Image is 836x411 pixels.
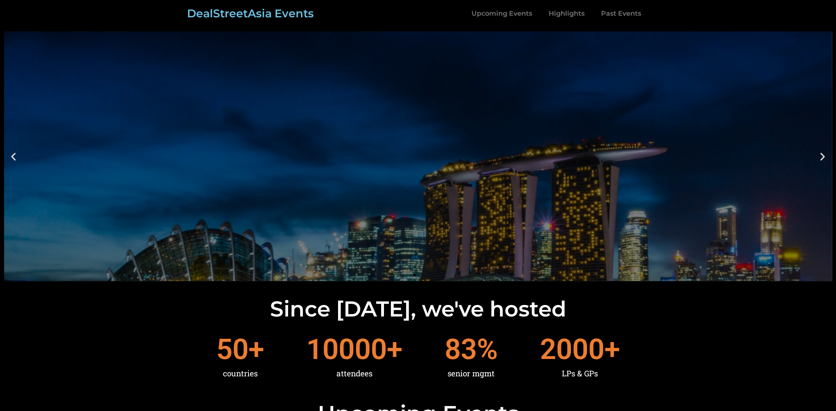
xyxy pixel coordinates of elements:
a: Highlights [540,4,593,23]
div: Previous slide [8,151,19,161]
span: + [604,335,620,364]
div: LPs & GPs [540,364,620,383]
div: senior mgmt [445,364,498,383]
a: DealStreetAsia Events [187,7,314,20]
span: Go to slide 2 [421,274,423,276]
span: 50 [216,335,249,364]
span: + [249,335,264,364]
span: Go to slide 1 [413,274,416,276]
div: countries [216,364,264,383]
div: Next slide [817,151,828,161]
a: Past Events [593,4,649,23]
div: attendees [306,364,403,383]
span: 10000 [306,335,387,364]
span: + [387,335,403,364]
span: 83 [445,335,477,364]
h2: Since [DATE], we've hosted [4,298,832,320]
span: % [477,335,498,364]
a: Upcoming Events [463,4,540,23]
span: 2000 [540,335,604,364]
